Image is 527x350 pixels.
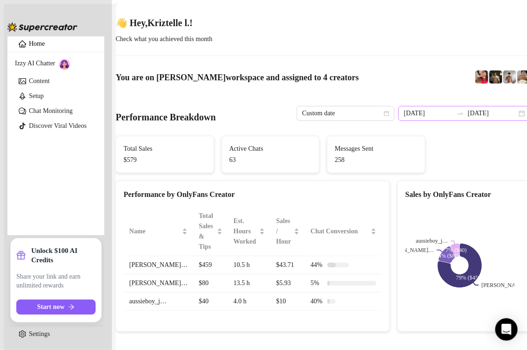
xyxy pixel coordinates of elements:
[16,251,26,260] span: gift
[234,216,257,247] div: Est. Hours Worked
[29,40,45,47] a: Home
[270,207,305,256] th: Sales / Hour
[15,58,55,69] span: Izzy AI Chatter
[193,256,228,274] td: $459
[116,111,216,124] h4: Performance Breakdown
[305,207,382,256] th: Chat Conversion
[323,73,327,82] span: 4
[124,207,193,256] th: Name
[302,106,389,120] span: Custom date
[335,155,417,165] span: 258
[29,330,50,337] a: Settings
[7,22,77,32] img: logo-BBDzfeDw.svg
[270,256,305,274] td: $43.71
[29,107,73,114] a: Chat Monitoring
[311,296,324,307] span: 40 %
[457,110,464,117] span: swap-right
[503,70,516,84] img: aussieboy_j
[68,304,75,310] span: arrow-right
[404,108,453,119] input: Start date
[16,272,96,290] span: Share your link and earn unlimited rewards
[124,274,193,293] td: [PERSON_NAME]…
[124,256,193,274] td: [PERSON_NAME]…
[124,144,206,154] span: Total Sales
[270,274,305,293] td: $5.93
[193,274,228,293] td: $80
[199,211,215,252] span: Total Sales & Tips
[228,274,270,293] td: 13.5 h
[457,110,464,117] span: to
[311,278,324,288] span: 5 %
[29,92,44,99] a: Setup
[489,70,502,84] img: Tony
[29,122,87,129] a: Discover Viral Videos
[229,155,312,165] span: 63
[16,300,96,315] button: Start nowarrow-right
[276,216,292,247] span: Sales / Hour
[475,70,488,84] img: Vanessa
[29,77,49,84] a: Content
[405,189,523,200] div: Sales by OnlyFans Creator
[124,155,206,165] span: $579
[31,246,96,265] strong: Unlock $100 AI Credits
[116,73,359,83] h1: You are on workspace and assigned to creators
[193,207,228,256] th: Total Sales & Tips
[335,144,417,154] span: Messages Sent
[270,293,305,311] td: $10
[495,318,518,341] div: Open Intercom Messenger
[384,247,434,253] text: [PERSON_NAME]…
[468,108,517,119] input: End date
[129,226,180,237] span: Name
[228,256,270,274] td: 10.5 h
[229,144,312,154] span: Active Chats
[193,293,228,311] td: $40
[37,303,65,311] span: Start now
[384,111,389,116] span: calendar
[311,260,324,270] span: 44 %
[228,293,270,311] td: 4.0 h
[124,293,193,311] td: aussieboy_j…
[416,238,448,245] text: aussieboy_j…
[156,73,226,82] span: [PERSON_NAME]
[59,56,73,70] img: AI Chatter
[311,226,369,237] span: Chat Conversion
[124,189,382,200] div: Performance by OnlyFans Creator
